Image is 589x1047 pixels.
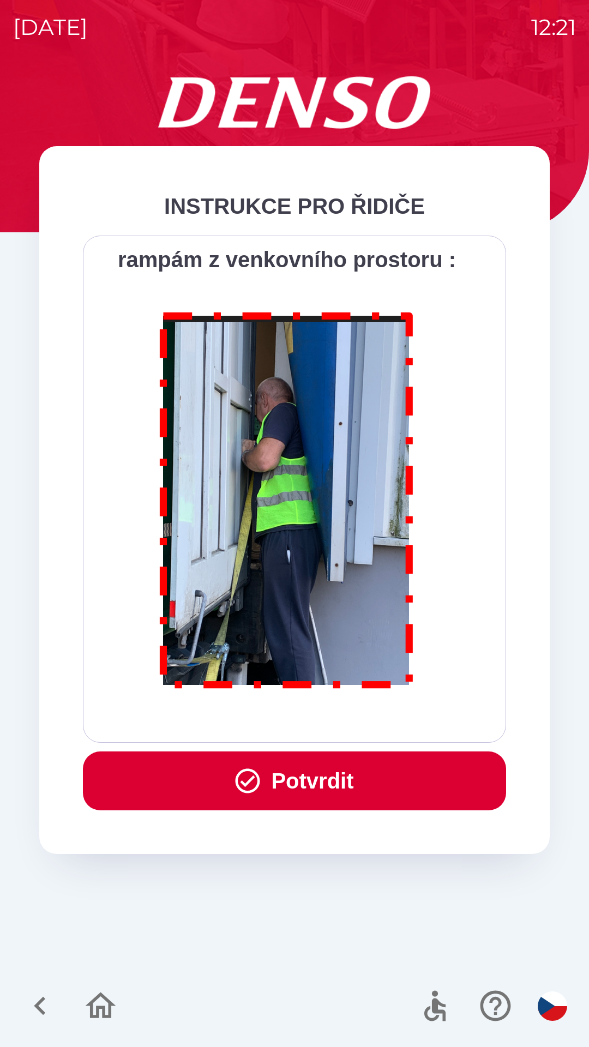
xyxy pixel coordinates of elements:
[83,751,506,810] button: Potvrdit
[83,190,506,222] div: INSTRUKCE PRO ŘIDIČE
[147,298,426,699] img: M8MNayrTL6gAAAABJRU5ErkJggg==
[39,76,550,129] img: Logo
[538,991,567,1021] img: cs flag
[13,11,88,44] p: [DATE]
[531,11,576,44] p: 12:21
